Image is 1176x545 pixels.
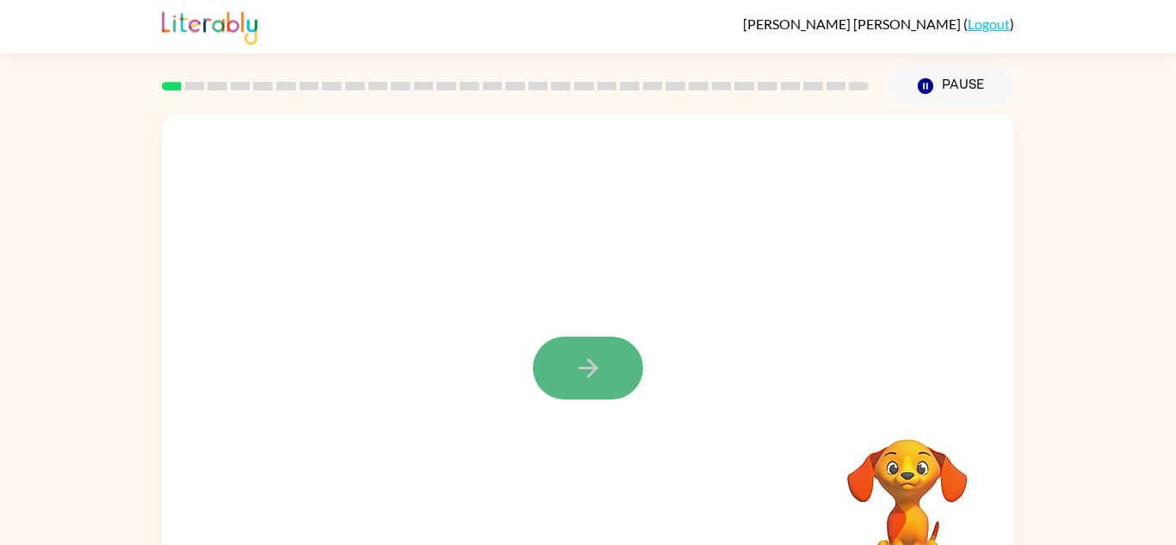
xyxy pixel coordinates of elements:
[889,66,1014,106] button: Pause
[162,7,257,45] img: Literably
[743,15,1014,32] div: ( )
[743,15,963,32] span: [PERSON_NAME] [PERSON_NAME]
[968,15,1010,32] a: Logout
